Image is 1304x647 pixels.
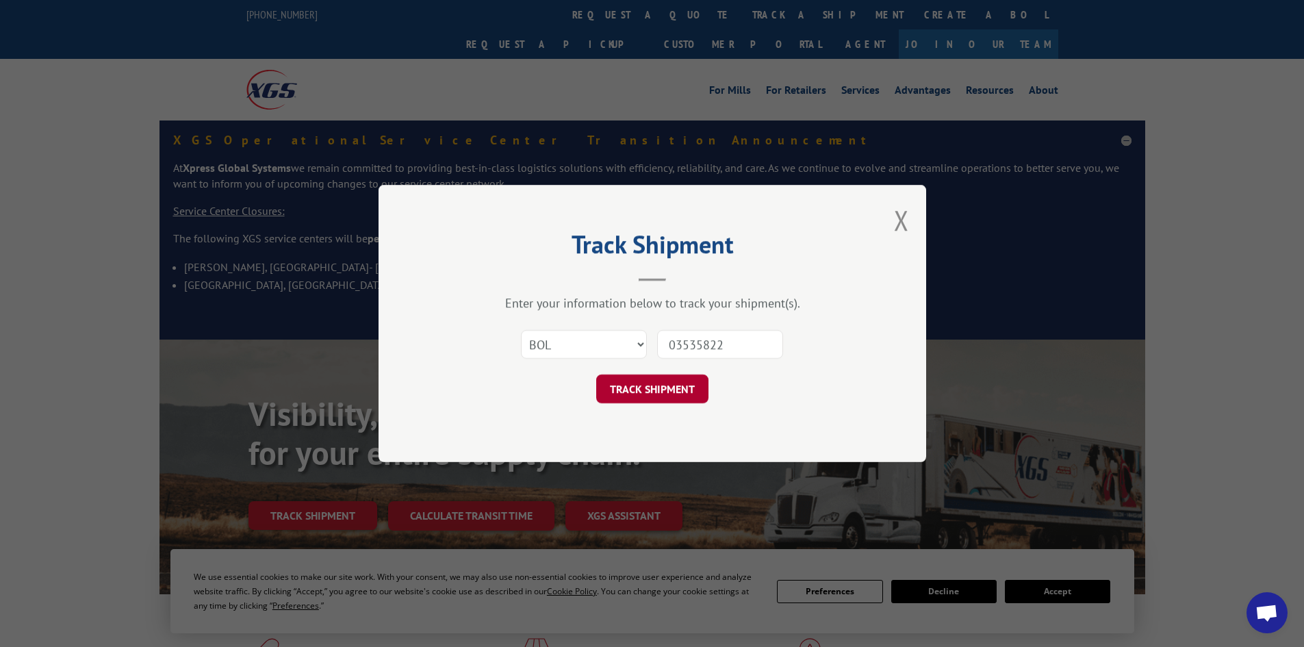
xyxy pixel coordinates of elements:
button: Close modal [894,202,909,238]
button: TRACK SHIPMENT [596,375,708,403]
div: Enter your information below to track your shipment(s). [447,295,858,311]
input: Number(s) [657,330,783,359]
h2: Track Shipment [447,235,858,261]
a: Open chat [1247,592,1288,633]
